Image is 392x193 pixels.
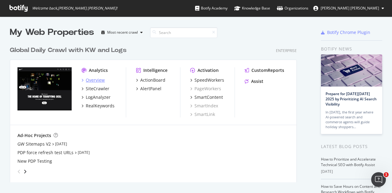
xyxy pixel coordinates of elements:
div: Global Daily Crawl with KW and Logs [10,46,126,55]
a: AlertPanel [136,86,161,92]
span: Welcome back, [PERSON_NAME] [PERSON_NAME] ! [32,6,117,11]
div: ActionBoard [140,77,165,83]
a: LogAnalyzer [81,94,111,100]
div: CustomReports [251,67,284,73]
iframe: Intercom live chat [371,172,386,187]
div: Organizations [277,5,308,11]
span: Violeta Viviana Camargo Rodriguez [321,6,379,11]
div: Botify Chrome Plugin [327,29,370,35]
a: GW Sitemaps V2 [17,141,51,147]
a: ActionBoard [136,77,165,83]
div: AlertPanel [140,86,161,92]
a: Assist [245,78,263,84]
div: Enterprise [276,48,297,53]
a: PageWorkers [190,86,221,92]
a: [DATE] [55,141,67,147]
div: SmartContent [194,94,223,100]
div: angle-left [15,167,23,176]
div: Latest Blog Posts [321,143,382,150]
div: My Web Properties [10,26,94,39]
div: LogAnalyzer [86,94,111,100]
div: Botify news [321,46,382,52]
a: How to Prioritize and Accelerate Technical SEO with Botify Assist [321,157,376,167]
div: grid [10,39,302,182]
a: SpeedWorkers [190,77,224,83]
div: Assist [251,78,263,84]
a: SmartIndex [190,103,218,109]
a: Overview [81,77,105,83]
button: [PERSON_NAME] [PERSON_NAME] [308,3,389,13]
a: SmartContent [190,94,223,100]
img: Prepare for Black Friday 2025 by Prioritizing AI Search Visibility [321,54,382,87]
a: SmartLink [190,111,215,117]
div: Intelligence [143,67,168,73]
div: SpeedWorkers [194,77,224,83]
a: Botify Chrome Plugin [321,29,370,35]
button: Most recent crawl [99,28,145,37]
div: Ad-Hoc Projects [17,132,51,139]
a: New PDP Testing [17,158,52,164]
div: SiteCrawler [86,86,109,92]
div: Knowledge Base [234,5,270,11]
div: Analytics [89,67,108,73]
div: Botify Academy [195,5,228,11]
a: Global Daily Crawl with KW and Logs [10,46,129,55]
a: RealKeywords [81,103,115,109]
a: [DATE] [78,150,90,155]
input: Search [150,27,217,38]
div: angle-right [23,169,27,175]
a: PDP force refresh test URLs [17,150,73,156]
div: [DATE] [321,169,382,174]
div: Most recent crawl [107,31,138,34]
img: nike.com [17,67,72,111]
a: CustomReports [245,67,284,73]
div: Activation [198,67,219,73]
span: 1 [384,172,389,177]
div: Overview [86,77,105,83]
div: In [DATE], the first year where AI-powered search and commerce agents will guide holiday shoppers… [326,110,378,129]
a: SiteCrawler [81,86,109,92]
div: RealKeywords [86,103,115,109]
a: Prepare for [DATE][DATE] 2025 by Prioritizing AI Search Visibility [326,91,377,107]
